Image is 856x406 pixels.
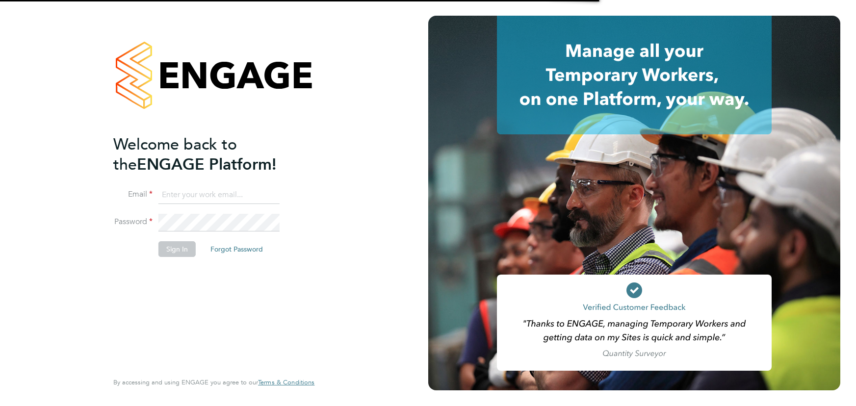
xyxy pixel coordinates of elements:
label: Password [113,217,153,227]
h2: ENGAGE Platform! [113,134,305,175]
span: By accessing and using ENGAGE you agree to our [113,378,314,386]
button: Forgot Password [203,241,271,257]
a: Terms & Conditions [258,379,314,386]
span: Terms & Conditions [258,378,314,386]
button: Sign In [158,241,196,257]
span: Welcome back to the [113,135,237,174]
label: Email [113,189,153,200]
input: Enter your work email... [158,186,280,204]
